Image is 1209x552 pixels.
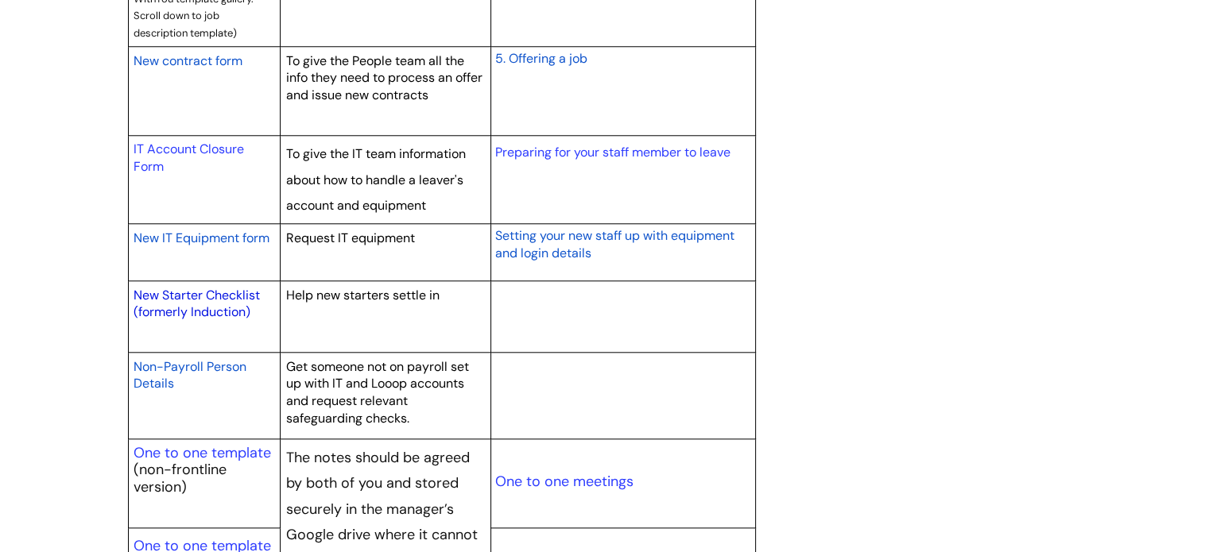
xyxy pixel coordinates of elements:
span: To give the IT team information about how to handle a leaver's account and equipment [286,145,466,214]
span: New contract form [134,52,242,69]
span: 5. Offering a job [494,50,587,67]
span: Get someone not on payroll set up with IT and Looop accounts and request relevant safeguarding ch... [286,358,469,427]
span: Non-Payroll Person Details [134,358,246,392]
a: New IT Equipment form [134,228,269,247]
a: Non-Payroll Person Details [134,357,246,393]
span: New IT Equipment form [134,230,269,246]
a: One to one meetings [494,472,633,491]
a: One to one template [134,443,271,462]
a: IT Account Closure Form [134,141,244,175]
span: Request IT equipment [286,230,415,246]
a: Preparing for your staff member to leave [494,144,730,160]
a: New contract form [134,51,242,70]
a: Setting your new staff up with equipment and login details [494,226,734,262]
span: Setting your new staff up with equipment and login details [494,227,734,261]
a: 5. Offering a job [494,48,587,68]
a: New Starter Checklist (formerly Induction) [134,287,260,321]
p: (non-frontline version) [134,461,275,496]
span: To give the People team all the info they need to process an offer and issue new contracts [286,52,482,103]
span: Help new starters settle in [286,287,440,303]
